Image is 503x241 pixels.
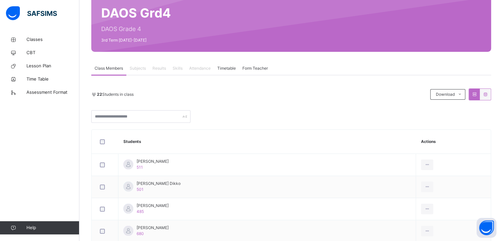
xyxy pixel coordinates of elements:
[137,209,144,214] span: 485
[26,50,79,56] span: CBT
[137,231,144,236] span: 680
[26,63,79,69] span: Lesson Plan
[97,91,134,97] span: Students in class
[97,92,102,97] b: 22
[26,224,79,231] span: Help
[189,65,211,71] span: Attendance
[26,76,79,83] span: Time Table
[416,130,491,154] th: Actions
[137,165,143,170] span: 511
[137,181,181,187] span: [PERSON_NAME] Dikko
[137,187,144,192] span: 501
[26,36,79,43] span: Classes
[173,65,183,71] span: Skills
[137,158,169,164] span: [PERSON_NAME]
[477,218,496,238] button: Open asap
[436,91,454,97] span: Download
[137,225,169,231] span: [PERSON_NAME]
[95,65,123,71] span: Class Members
[118,130,416,154] th: Students
[26,89,79,96] span: Assessment Format
[217,65,236,71] span: Timetable
[137,203,169,209] span: [PERSON_NAME]
[242,65,268,71] span: Form Teacher
[6,6,57,20] img: safsims
[152,65,166,71] span: Results
[130,65,146,71] span: Subjects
